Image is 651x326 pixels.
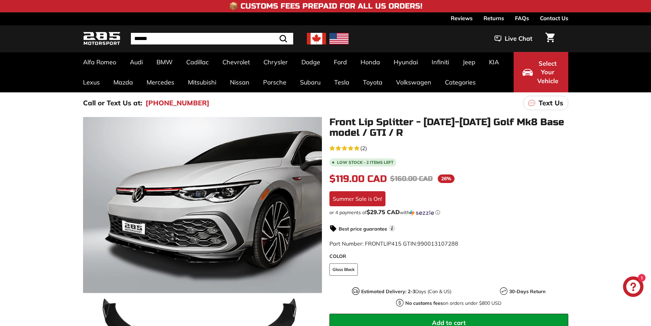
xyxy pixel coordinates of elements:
p: Text Us [539,98,563,108]
button: Select Your Vehicle [514,52,568,92]
img: Logo_285_Motorsport_areodynamics_components [83,31,121,47]
a: Alfa Romeo [76,52,123,72]
a: Volkswagen [389,72,438,92]
a: Chrysler [257,52,295,72]
img: Sezzle [409,210,434,216]
span: 26% [438,174,455,183]
a: 5.0 rating (2 votes) [329,143,568,152]
div: or 4 payments of$29.75 CADwithSezzle Click to learn more about Sezzle [329,209,568,216]
a: Toyota [356,72,389,92]
p: Call or Text Us at: [83,98,142,108]
a: Reviews [451,12,473,24]
a: Cadillac [179,52,216,72]
strong: 30-Days Return [509,288,545,295]
div: or 4 payments of with [329,209,568,216]
strong: No customs fees [405,300,443,306]
label: COLOR [329,253,568,260]
span: Select Your Vehicle [536,59,559,86]
a: Categories [438,72,483,92]
div: Summer Sale is On! [329,191,385,206]
a: KIA [482,52,506,72]
h1: Front Lip Splitter - [DATE]-[DATE] Golf Mk8 Base model / GTI / R [329,117,568,138]
a: [PHONE_NUMBER] [146,98,209,108]
a: BMW [150,52,179,72]
inbox-online-store-chat: Shopify online store chat [621,276,646,299]
a: Mazda [107,72,140,92]
a: FAQs [515,12,529,24]
h4: 📦 Customs Fees Prepaid for All US Orders! [229,2,422,10]
span: Live Chat [505,34,532,43]
span: Part Number: FRONTLIP415 GTIN: [329,240,458,247]
a: Audi [123,52,150,72]
p: on orders under $800 USD [405,300,501,307]
a: Tesla [327,72,356,92]
span: $29.75 CAD [367,208,400,216]
a: Dodge [295,52,327,72]
a: Honda [354,52,387,72]
a: Ford [327,52,354,72]
a: Jeep [456,52,482,72]
a: Contact Us [540,12,568,24]
a: Mercedes [140,72,181,92]
span: i [389,225,395,232]
a: Nissan [223,72,256,92]
button: Live Chat [486,30,541,47]
span: (2) [360,144,367,152]
a: Subaru [293,72,327,92]
a: Text Us [523,96,568,110]
span: $160.00 CAD [390,174,433,183]
a: Returns [484,12,504,24]
span: 990013107288 [417,240,458,247]
a: Porsche [256,72,293,92]
a: Chevrolet [216,52,257,72]
span: Low stock - 2 items left [337,160,394,165]
p: Days (Can & US) [361,288,451,295]
a: Mitsubishi [181,72,223,92]
a: Infiniti [425,52,456,72]
span: $119.00 CAD [329,173,387,185]
a: Lexus [76,72,107,92]
input: Search [131,33,293,44]
strong: Estimated Delivery: 2-3 [361,288,415,295]
a: Hyundai [387,52,425,72]
strong: Best price guarantee [339,226,387,232]
a: Cart [541,27,559,50]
